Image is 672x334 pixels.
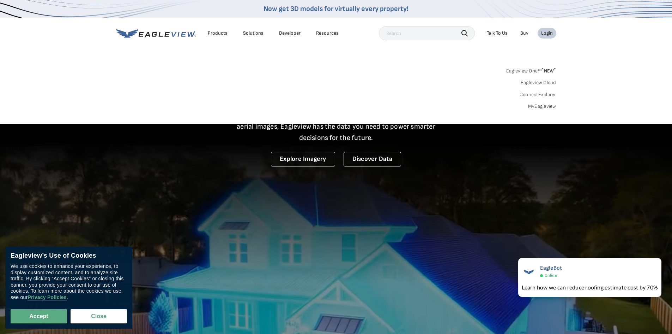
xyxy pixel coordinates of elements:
a: Privacy Policies [28,294,66,300]
div: Solutions [243,30,264,36]
div: Login [541,30,553,36]
span: Online [545,273,557,278]
div: Talk To Us [487,30,508,36]
a: MyEagleview [528,103,556,110]
a: Developer [279,30,301,36]
span: NEW [541,68,556,74]
a: Buy [520,30,528,36]
div: Products [208,30,228,36]
button: Close [71,309,127,323]
span: EagleBot [540,265,562,271]
a: Eagleview Cloud [521,80,556,86]
a: Discover Data [344,152,401,166]
div: Learn how we can reduce roofing estimate cost by 70% [522,283,658,292]
a: Eagleview One™*NEW* [506,66,556,74]
div: We use cookies to enhance your experience, to display customized content, and to analyze site tra... [11,263,127,300]
button: Accept [11,309,67,323]
a: ConnectExplorer [520,92,556,98]
img: EagleBot [522,265,536,279]
div: Resources [316,30,339,36]
a: Explore Imagery [271,152,335,166]
input: Search [379,26,475,40]
a: Now get 3D models for virtually every property! [264,5,408,13]
p: A new era starts here. Built on more than 3.5 billion high-resolution aerial images, Eagleview ha... [228,110,444,143]
div: Eagleview’s Use of Cookies [11,252,127,260]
